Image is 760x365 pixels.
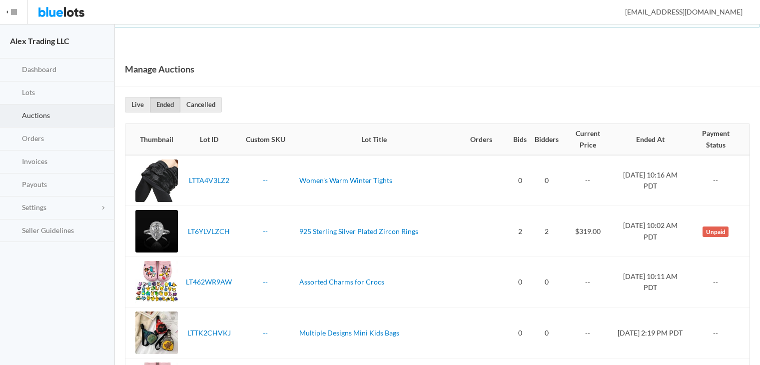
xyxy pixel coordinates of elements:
span: Payouts [22,180,47,188]
a: 925 Sterling Silver Plated Zircon Rings [299,227,418,235]
a: LT6YLVLZCH [188,227,230,235]
td: 0 [509,256,531,307]
th: Payment Status [688,124,750,155]
th: Lot ID [182,124,236,155]
span: Dashboard [22,65,56,73]
td: 2 [509,206,531,257]
ion-icon: calculator [8,157,18,167]
th: Bids [509,124,531,155]
span: Invoices [22,157,47,165]
a: Ended [150,97,180,112]
a: -- [263,227,268,235]
td: 0 [531,307,563,358]
td: -- [563,307,613,358]
strong: Alex Trading LLC [10,36,69,45]
ion-icon: cog [8,203,18,213]
a: Assorted Charms for Crocs [299,277,384,286]
td: [DATE] 10:02 AM PDT [613,206,688,257]
td: -- [688,155,750,206]
th: Ended At [613,124,688,155]
a: -- [263,328,268,337]
th: Thumbnail [125,124,182,155]
td: -- [688,307,750,358]
span: Orders [22,134,44,142]
h1: Manage Auctions [125,61,194,76]
td: [DATE] 10:11 AM PDT [613,256,688,307]
td: $319.00 [563,206,613,257]
a: Multiple Designs Mini Kids Bags [299,328,399,337]
span: Seller Guidelines [22,226,74,234]
th: Current Price [563,124,613,155]
ion-icon: cash [8,134,18,144]
td: [DATE] 2:19 PM PDT [613,307,688,358]
a: LTTK2CHVKJ [187,328,231,337]
th: Custom SKU [236,124,295,155]
td: -- [688,256,750,307]
td: 0 [509,307,531,358]
td: -- [563,155,613,206]
th: Orders [453,124,509,155]
a: Cancelled [180,97,222,112]
span: [EMAIL_ADDRESS][DOMAIN_NAME] [614,7,743,16]
td: 0 [509,155,531,206]
a: -- [263,277,268,286]
a: Women's Warm Winter Tights [299,176,392,184]
td: 0 [531,256,563,307]
td: [DATE] 10:16 AM PDT [613,155,688,206]
td: 2 [531,206,563,257]
span: Lots [22,88,35,96]
ion-icon: person [612,8,622,17]
th: Lot Title [295,124,453,155]
ion-icon: clipboard [8,88,18,98]
a: -- [263,176,268,184]
ion-icon: flash [8,111,18,121]
span: Unpaid [703,226,729,237]
th: Bidders [531,124,563,155]
td: 0 [531,155,563,206]
span: Settings [22,203,46,211]
td: -- [563,256,613,307]
ion-icon: list box [8,226,18,235]
ion-icon: speedometer [8,65,18,75]
ion-icon: paper plane [8,180,18,190]
a: Live [125,97,150,112]
a: LTTA4V3LZ2 [189,176,229,184]
span: Auctions [22,111,50,119]
a: LT462WR9AW [186,277,232,286]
